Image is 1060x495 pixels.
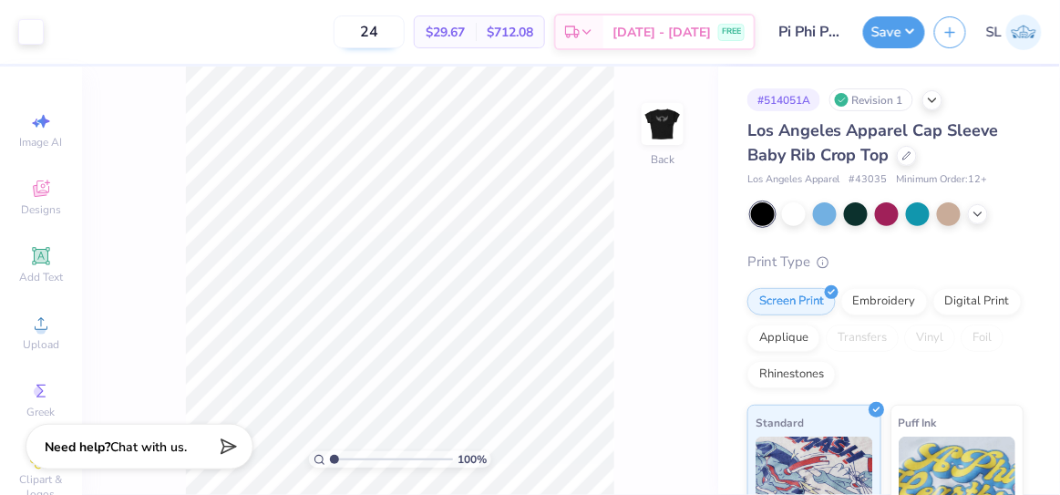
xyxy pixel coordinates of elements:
[21,202,61,217] span: Designs
[487,23,533,42] span: $712.08
[849,172,888,188] span: # 43035
[19,270,63,284] span: Add Text
[45,438,110,456] strong: Need help?
[722,26,741,38] span: FREE
[27,405,56,419] span: Greek
[1006,15,1042,50] img: Sarah Lugo
[334,15,405,48] input: – –
[986,15,1042,50] a: SL
[20,135,63,150] span: Image AI
[651,151,674,168] div: Back
[747,88,820,111] div: # 514051A
[863,16,925,48] button: Save
[756,413,804,432] span: Standard
[644,106,681,142] img: Back
[23,337,59,352] span: Upload
[961,325,1003,352] div: Foil
[904,325,955,352] div: Vinyl
[933,288,1022,315] div: Digital Print
[899,413,937,432] span: Puff Ink
[826,325,899,352] div: Transfers
[426,23,465,42] span: $29.67
[612,23,711,42] span: [DATE] - [DATE]
[747,361,836,388] div: Rhinestones
[897,172,988,188] span: Minimum Order: 12 +
[747,252,1024,273] div: Print Type
[747,172,840,188] span: Los Angeles Apparel
[110,438,187,456] span: Chat with us.
[747,119,999,166] span: Los Angeles Apparel Cap Sleeve Baby Rib Crop Top
[986,22,1002,43] span: SL
[841,288,928,315] div: Embroidery
[458,451,487,468] span: 100 %
[747,325,820,352] div: Applique
[829,88,913,111] div: Revision 1
[765,14,854,50] input: Untitled Design
[747,288,836,315] div: Screen Print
